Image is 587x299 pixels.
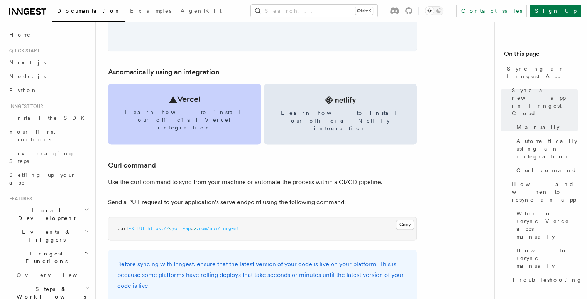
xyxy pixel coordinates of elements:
[6,103,43,109] span: Inngest tour
[9,31,31,39] span: Home
[191,226,193,231] span: p
[513,244,578,273] a: How to resync manually
[6,207,84,222] span: Local Development
[17,272,96,278] span: Overview
[512,180,578,203] span: How and when to resync an app
[9,129,55,143] span: Your first Functions
[9,87,37,93] span: Python
[176,2,226,21] a: AgentKit
[513,207,578,244] a: When to resync Vercel apps manually
[6,28,91,42] a: Home
[425,6,443,15] button: Toggle dark mode
[6,125,91,146] a: Your first Functions
[108,160,156,171] a: Curl command
[193,226,196,231] span: >
[6,55,91,69] a: Next.js
[6,250,83,265] span: Inngest Functions
[117,108,252,131] span: Learn how to install our official Vercel integration
[108,84,261,144] a: Learn how to install our official Vercel integration
[6,196,32,202] span: Features
[108,177,417,188] p: Use the curl command to sync from your machine or automate the process within a CI/CD pipeline.
[513,163,578,177] a: Curl command
[456,5,527,17] a: Contact sales
[108,197,417,208] p: Send a PUT request to your application's serve endpoint using the following command:
[512,276,582,284] span: Troubleshooting
[6,247,91,268] button: Inngest Functions
[530,5,581,17] a: Sign Up
[6,203,91,225] button: Local Development
[147,226,169,231] span: https://
[52,2,125,22] a: Documentation
[117,259,408,291] p: Before syncing with Inngest, ensure that the latest version of your code is live on your platform...
[516,210,578,240] span: When to resync Vercel apps manually
[513,120,578,134] a: Manually
[130,8,171,14] span: Examples
[512,86,578,117] span: Sync a new app in Inngest Cloud
[516,137,578,160] span: Automatically using an integration
[6,146,91,168] a: Leveraging Steps
[6,225,91,247] button: Events & Triggers
[6,48,40,54] span: Quick start
[169,226,172,231] span: <
[251,5,377,17] button: Search...Ctrl+K
[516,247,578,270] span: How to resync manually
[118,226,129,231] span: curl
[513,134,578,163] a: Automatically using an integration
[14,268,91,282] a: Overview
[6,168,91,190] a: Setting up your app
[181,8,222,14] span: AgentKit
[172,226,191,231] span: your-ap
[509,273,578,287] a: Troubleshooting
[6,69,91,83] a: Node.js
[9,172,76,186] span: Setting up your app
[9,150,74,164] span: Leveraging Steps
[108,67,219,77] a: Automatically using an integration
[125,2,176,21] a: Examples
[507,65,578,80] span: Syncing an Inngest App
[9,73,46,79] span: Node.js
[396,220,414,230] button: Copy
[516,123,560,131] span: Manually
[509,177,578,207] a: How and when to resync an app
[129,226,134,231] span: -X
[9,59,46,66] span: Next.js
[264,84,417,144] a: Learn how to install our official Netlify integration
[504,62,578,83] a: Syncing an Inngest App
[6,83,91,97] a: Python
[6,111,91,125] a: Install the SDK
[9,115,89,121] span: Install the SDK
[196,226,239,231] span: .com/api/inngest
[509,83,578,120] a: Sync a new app in Inngest Cloud
[6,228,84,244] span: Events & Triggers
[516,166,577,174] span: Curl command
[355,7,373,15] kbd: Ctrl+K
[57,8,121,14] span: Documentation
[137,226,145,231] span: PUT
[273,109,408,132] span: Learn how to install our official Netlify integration
[504,49,578,62] h4: On this page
